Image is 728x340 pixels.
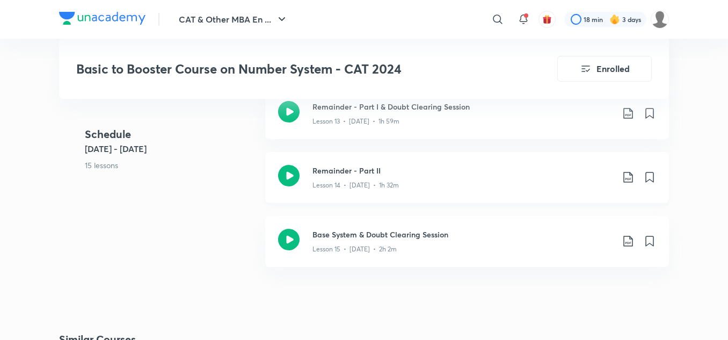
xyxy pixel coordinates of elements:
h3: Remainder - Part I & Doubt Clearing Session [312,101,613,112]
h3: Remainder - Part II [312,165,613,176]
img: subham agarwal [651,10,669,28]
p: Lesson 15 • [DATE] • 2h 2m [312,244,397,254]
p: Lesson 13 • [DATE] • 1h 59m [312,117,399,126]
h3: Base System & Doubt Clearing Session [312,229,613,240]
img: Company Logo [59,12,145,25]
a: Remainder - Part I & Doubt Clearing SessionLesson 13 • [DATE] • 1h 59m [265,88,669,152]
h3: Basic to Booster Course on Number System - CAT 2024 [76,61,497,77]
a: Remainder - Part IILesson 14 • [DATE] • 1h 32m [265,152,669,216]
a: Base System & Doubt Clearing SessionLesson 15 • [DATE] • 2h 2m [265,216,669,280]
h4: Schedule [85,126,257,142]
button: avatar [538,11,556,28]
p: 15 lessons [85,160,257,171]
a: Company Logo [59,12,145,27]
button: CAT & Other MBA En ... [172,9,295,30]
h5: [DATE] - [DATE] [85,142,257,155]
img: streak [609,14,620,25]
img: avatar [542,15,552,24]
button: Enrolled [557,56,652,82]
p: Lesson 14 • [DATE] • 1h 32m [312,180,399,190]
